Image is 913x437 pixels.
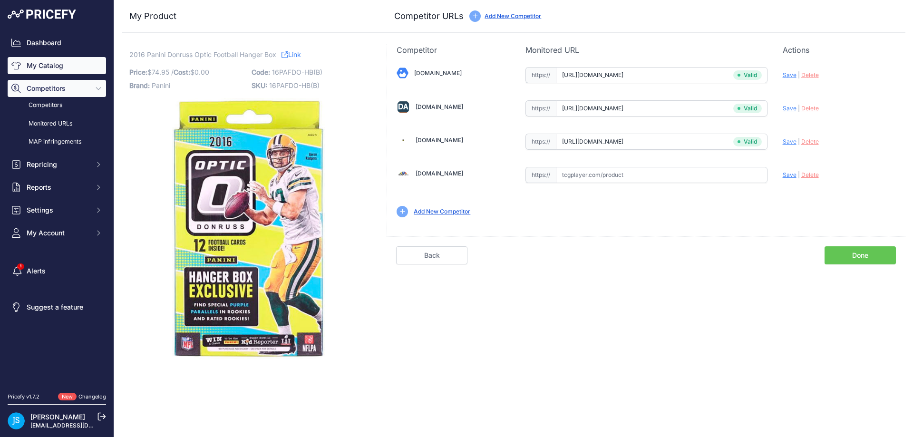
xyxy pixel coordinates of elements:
h3: Competitor URLs [394,10,464,23]
a: [PERSON_NAME] [30,413,85,421]
span: Delete [801,171,819,178]
a: Back [396,246,467,264]
a: [DOMAIN_NAME] [416,103,463,110]
span: Delete [801,105,819,112]
span: https:// [525,167,556,183]
span: New [58,393,77,401]
span: Save [783,138,796,145]
span: Save [783,71,796,78]
a: [DOMAIN_NAME] [416,170,463,177]
h3: My Product [129,10,368,23]
span: Save [783,105,796,112]
span: Repricing [27,160,89,169]
a: Changelog [78,393,106,400]
a: Monitored URLs [8,116,106,132]
span: Delete [801,138,819,145]
p: Actions [783,44,896,56]
span: | [798,138,800,145]
span: Code: [252,68,270,76]
nav: Sidebar [8,34,106,381]
span: My Account [27,228,89,238]
a: Suggest a feature [8,299,106,316]
p: Competitor [397,44,510,56]
input: dacardworld.com/product [556,100,767,117]
span: Cost: [174,68,190,76]
button: Competitors [8,80,106,97]
span: Competitors [27,84,89,93]
span: https:// [525,100,556,117]
span: 16PAFDO-HB(B) [272,68,322,76]
span: / $ [171,68,209,76]
a: [EMAIL_ADDRESS][DOMAIN_NAME] [30,422,130,429]
span: https:// [525,134,556,150]
a: Dashboard [8,34,106,51]
button: Repricing [8,156,106,173]
input: blowoutcards.com/product [556,67,767,83]
span: Price: [129,68,147,76]
span: Save [783,171,796,178]
button: Settings [8,202,106,219]
span: | [798,171,800,178]
button: My Account [8,224,106,242]
span: | [798,71,800,78]
a: [DOMAIN_NAME] [414,69,462,77]
a: [DOMAIN_NAME] [416,136,463,144]
a: Link [282,49,301,60]
span: 0.00 [194,68,209,76]
a: My Catalog [8,57,106,74]
a: Competitors [8,97,106,114]
a: Done [825,246,896,264]
input: steelcitycollectibles.com/product [556,134,767,150]
span: https:// [525,67,556,83]
a: Alerts [8,262,106,280]
a: MAP infringements [8,134,106,150]
button: Reports [8,179,106,196]
span: Brand: [129,81,150,89]
div: Pricefy v1.7.2 [8,393,39,401]
span: Settings [27,205,89,215]
span: SKU: [252,81,267,89]
span: | [798,105,800,112]
p: Monitored URL [525,44,767,56]
span: 16PAFDO-HB(B) [269,81,320,89]
span: Delete [801,71,819,78]
input: tcgplayer.com/product [556,167,767,183]
span: Panini [152,81,170,89]
img: Pricefy Logo [8,10,76,19]
span: Reports [27,183,89,192]
span: 2016 Panini Donruss Optic Football Hanger Box [129,49,276,60]
p: $ [129,66,246,79]
a: Add New Competitor [414,208,470,215]
a: Add New Competitor [485,12,541,19]
span: 74.95 [152,68,169,76]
